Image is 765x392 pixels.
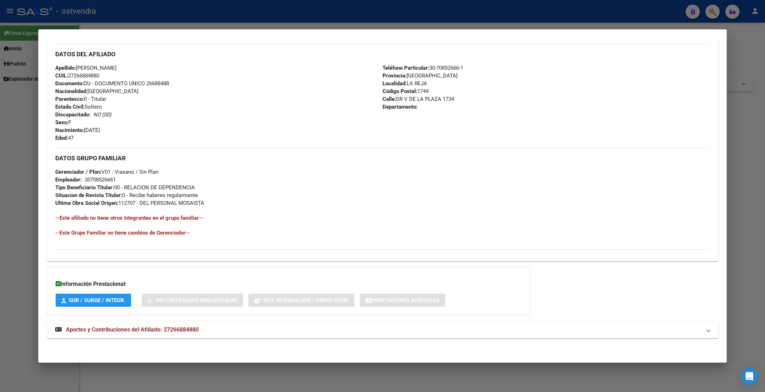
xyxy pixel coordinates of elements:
span: 30-70852666-1 [382,65,463,71]
strong: Empleador: [55,177,82,183]
strong: Calle: [382,96,396,102]
strong: Gerenciador / Plan: [55,169,101,175]
span: Prestaciones Auditadas [372,297,440,304]
span: 1744 [382,88,429,94]
span: 00 - RELACION DE DEPENDENCIA [55,184,195,191]
button: Sin Certificado Discapacidad [142,294,243,307]
span: F [55,119,71,126]
span: 112707 - DEL PERSONAL MOSAISTA [55,200,204,206]
strong: Edad: [55,135,68,141]
div: Open Intercom Messenger [741,368,758,385]
span: Not. Internacion / Censo Hosp. [263,297,349,304]
span: Soltero [55,104,102,110]
strong: Nacionalidad: [55,88,87,94]
button: Not. Internacion / Censo Hosp. [248,294,355,307]
strong: CUIL: [55,73,68,79]
span: [DATE] [55,127,100,133]
span: [PERSON_NAME] [55,65,117,71]
strong: Nacimiento: [55,127,84,133]
span: 0 - Titular [55,96,106,102]
div: 30708526661 [85,176,116,184]
span: 27266884880 [55,73,99,79]
span: V01 - Viasano / Sin Plan [55,169,158,175]
span: DR V DE LA PLAZA 1734 [382,96,454,102]
span: [GEOGRAPHIC_DATA] [55,88,138,94]
span: [GEOGRAPHIC_DATA] [382,73,458,79]
h3: DATOS DEL AFILIADO [55,50,710,58]
h3: Información Prestacional: [56,280,522,288]
strong: Departamento: [382,104,418,110]
h4: --Este afiliado no tiene otros integrantes en el grupo familiar-- [55,214,710,222]
span: Aportes y Contribuciones del Afiliado: 27266884880 [66,326,199,333]
strong: Sexo: [55,119,68,126]
span: Sin Certificado Discapacidad [155,297,237,304]
strong: Tipo Beneficiario Titular: [55,184,114,191]
h3: DATOS GRUPO FAMILIAR [55,154,710,162]
strong: Localidad: [382,80,407,87]
span: 47 [55,135,74,141]
strong: Ultima Obra Social Origen: [55,200,118,206]
h4: --Este Grupo Familiar no tiene cambios de Gerenciador-- [55,229,710,237]
span: LA REJA [382,80,427,87]
strong: Parentesco: [55,96,84,102]
button: Prestaciones Auditadas [360,294,445,307]
span: SUR / SURGE / INTEGR. [69,297,125,304]
strong: Documento: [55,80,84,87]
mat-expansion-panel-header: Aportes y Contribuciones del Afiliado: 27266884880 [47,321,718,338]
button: SUR / SURGE / INTEGR. [56,294,131,307]
strong: Discapacitado: [55,111,90,118]
strong: Apellido: [55,65,76,71]
i: NO (00) [93,111,111,118]
strong: Provincia: [382,73,407,79]
span: 0 - Recibe haberes regularmente [55,192,198,198]
strong: Estado Civil: [55,104,85,110]
strong: Código Postal: [382,88,417,94]
strong: Situacion de Revista Titular: [55,192,122,198]
strong: Teléfono Particular: [382,65,429,71]
span: DU - DOCUMENTO UNICO 26688488 [55,80,169,87]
